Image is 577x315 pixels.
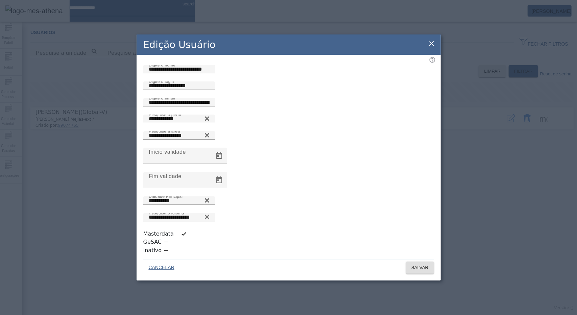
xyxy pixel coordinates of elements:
[143,262,180,274] button: CANCELAR
[406,262,434,274] button: SALVAR
[143,230,175,238] label: Masterdata
[149,211,184,215] mat-label: Pesquisa o idioma
[149,197,210,205] input: Number
[411,264,429,271] span: SALVAR
[143,246,163,255] label: Inativo
[149,129,180,134] mat-label: Pesquise a área
[143,38,216,52] h2: Edição Usuário
[149,194,183,199] mat-label: Unidade Principal
[149,173,182,179] mat-label: Fim validade
[143,238,163,246] label: GeSAC
[149,149,186,155] mat-label: Início validade
[149,63,175,67] mat-label: Digite o nome
[149,96,175,100] mat-label: Digite o email
[149,113,181,117] mat-label: Pesquise o perfil
[149,115,210,123] input: Number
[149,79,174,84] mat-label: Digite o login
[149,264,174,271] span: CANCELAR
[149,213,210,221] input: Number
[211,148,227,164] button: Open calendar
[149,131,210,140] input: Number
[211,172,227,188] button: Open calendar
